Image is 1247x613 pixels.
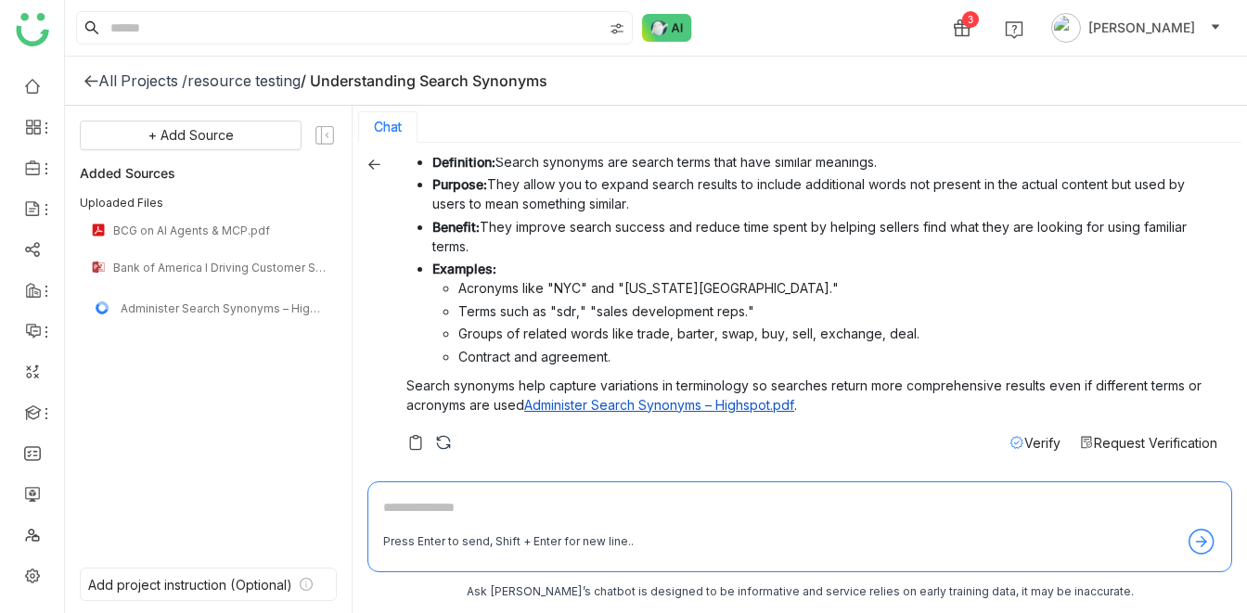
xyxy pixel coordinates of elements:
span: Request Verification [1094,435,1217,451]
img: pptx.svg [91,260,106,275]
div: 3 [962,11,979,28]
p: Search synonyms help capture variations in terminology so searches return more comprehensive resu... [406,376,1217,415]
img: help.svg [1005,20,1023,39]
span: + Add Source [148,125,234,146]
strong: Benefit: [432,219,480,235]
img: uploading.gif [91,297,113,319]
button: Chat [374,120,402,134]
div: Added Sources [80,161,337,184]
img: regenerate-askbuddy.svg [434,433,453,452]
li: They allow you to expand search results to include additional words not present in the actual con... [432,174,1217,213]
img: pdf.svg [91,223,106,237]
li: Acronyms like "NYC" and "[US_STATE][GEOGRAPHIC_DATA]." [458,278,1217,298]
img: search-type.svg [610,21,624,36]
div: Press Enter to send, Shift + Enter for new line.. [383,533,634,551]
button: [PERSON_NAME] [1048,13,1225,43]
strong: Definition: [432,154,495,170]
div: All Projects / [98,71,187,90]
img: copy-askbuddy.svg [406,433,425,452]
img: ask-buddy-normal.svg [642,14,692,42]
div: / Understanding Search Synonyms [301,71,547,90]
img: logo [16,13,49,46]
strong: Purpose: [432,176,487,192]
li: They improve search success and reduce time spent by helping sellers find what they are looking f... [432,217,1217,256]
div: Ask [PERSON_NAME]’s chatbot is designed to be informative and service relies on early training da... [367,583,1232,601]
strong: Examples: [432,261,496,276]
img: avatar [1051,13,1081,43]
button: + Add Source [80,121,302,150]
div: BCG on AI Agents & MCP.pdf [113,223,326,237]
li: Search synonyms are search terms that have similar meanings. [432,152,1217,172]
div: Uploaded Files [80,195,337,211]
li: Groups of related words like trade, barter, swap, buy, sell, exchange, deal. [458,324,1217,343]
a: Administer Search Synonyms – Highspot.pdf [524,397,794,413]
div: resource testing [187,71,301,90]
div: Bank of America I Driving Customer Satisfaction (1).pptx [113,261,326,275]
li: Contract and agreement. [458,347,1217,366]
div: Administer Search Synonyms – Highspot.pdf [121,301,326,315]
span: Verify [1024,435,1061,451]
span: [PERSON_NAME] [1088,18,1195,38]
li: Terms such as "sdr," "sales development reps." [458,301,1217,321]
div: Add project instruction (Optional) [88,577,292,593]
